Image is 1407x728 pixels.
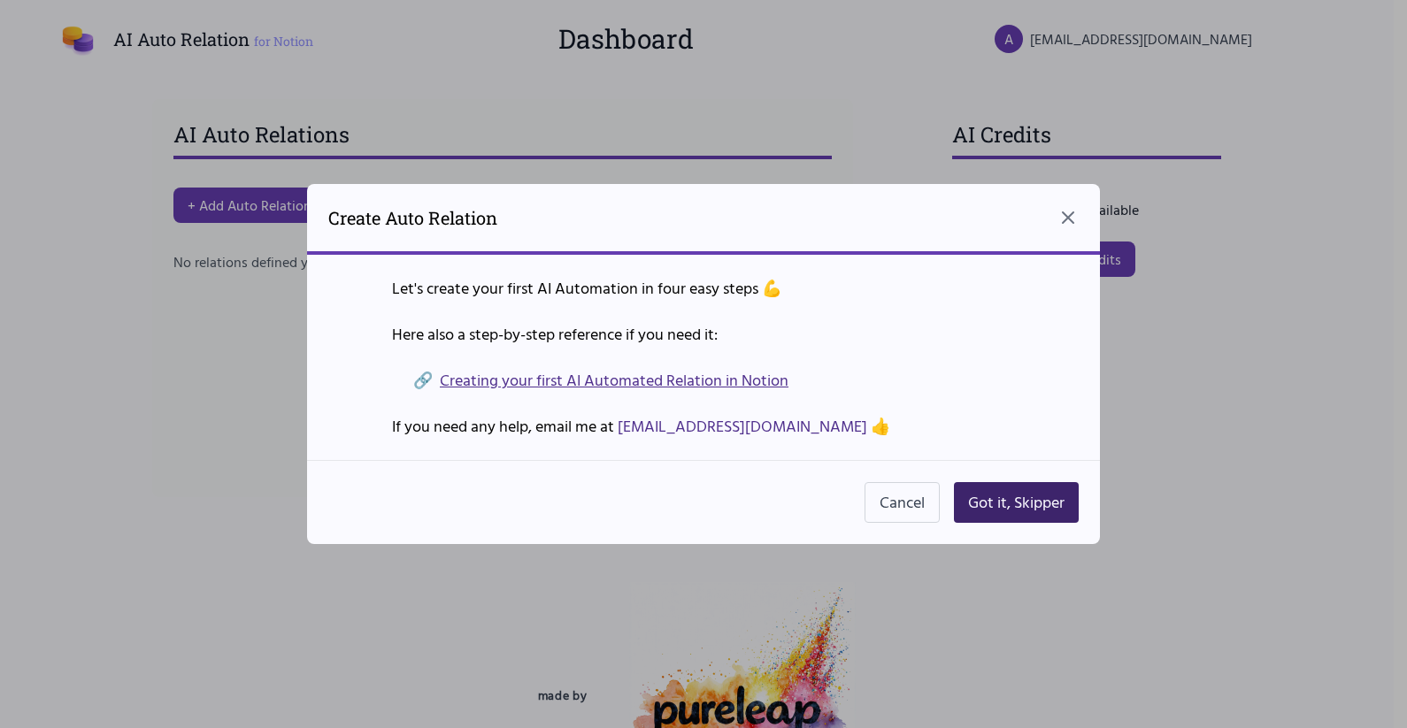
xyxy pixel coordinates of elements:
div: 🔗 [392,368,1015,393]
span: thumbs up [871,414,890,438]
button: Close dialog [1057,207,1079,228]
button: Got it, Skipper [954,482,1079,523]
a: [EMAIL_ADDRESS][DOMAIN_NAME] [618,414,867,438]
a: Creating your first AI Automated Relation in Notion [440,368,788,393]
p: If you need any help, email me at [392,414,1015,439]
button: Cancel [865,482,940,523]
p: Let's create your first AI Automation in four easy steps 💪 [392,276,1015,301]
h2: Create Auto Relation [328,205,497,230]
p: Here also a step-by-step reference if you need it: [392,322,1015,347]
